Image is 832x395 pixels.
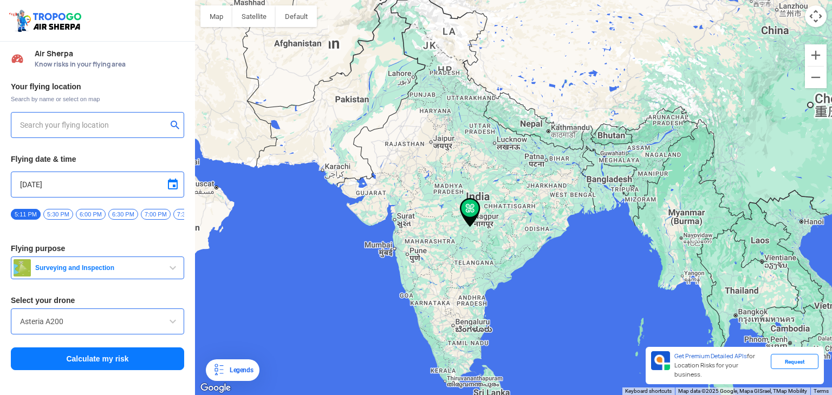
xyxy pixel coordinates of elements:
img: survey.png [14,259,31,276]
div: for Location Risks for your business. [670,351,771,380]
input: Select Date [20,178,175,191]
button: Map camera controls [805,5,827,27]
button: Surveying and Inspection [11,256,184,279]
span: Know risks in your flying area [35,60,184,69]
span: 6:00 PM [76,209,106,220]
span: 5:30 PM [43,209,73,220]
img: Premium APIs [651,351,670,370]
h3: Flying purpose [11,245,184,252]
img: Google [198,381,233,395]
span: Surveying and Inspection [31,264,166,272]
input: Search your flying location [20,119,167,131]
span: 7:30 PM [173,209,203,220]
span: 6:30 PM [108,209,138,220]
img: ic_tgdronemaps.svg [8,8,85,33]
span: 5:11 PM [11,209,41,220]
button: Calculate my risk [11,347,184,370]
h3: Select your drone [11,297,184,304]
span: Map data ©2025 Google, Mapa GISrael, TMap Mobility [678,388,807,394]
div: Request [771,354,818,369]
a: Terms [814,388,829,394]
img: Risk Scores [11,52,24,65]
span: 7:00 PM [141,209,171,220]
input: Search by name or Brand [20,315,175,328]
h3: Flying date & time [11,155,184,163]
button: Zoom in [805,44,827,66]
img: Legends [212,364,225,377]
button: Show satellite imagery [232,5,276,27]
button: Zoom out [805,67,827,88]
div: Legends [225,364,253,377]
h3: Your flying location [11,83,184,90]
span: Search by name or select on map [11,95,184,103]
button: Keyboard shortcuts [625,387,672,395]
a: Open this area in Google Maps (opens a new window) [198,381,233,395]
span: Get Premium Detailed APIs [674,352,747,360]
button: Show street map [200,5,232,27]
span: Air Sherpa [35,49,184,58]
